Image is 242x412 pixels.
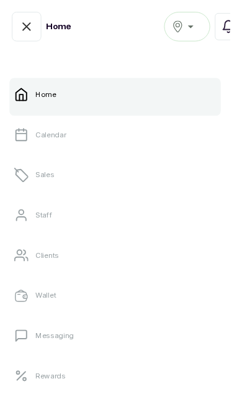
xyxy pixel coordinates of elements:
[10,124,232,159] a: Calendar
[37,137,69,147] p: Calendar
[48,22,74,34] h1: Home
[10,293,232,328] a: Wallet
[37,390,69,400] p: Rewards
[37,348,78,358] p: Messaging
[10,251,232,286] a: Clients
[10,82,232,117] a: Home
[37,94,59,104] p: Home
[37,263,62,273] p: Clients
[37,221,55,231] p: Staff
[10,336,232,370] a: Messaging
[37,306,59,316] p: Wallet
[37,179,57,189] p: Sales
[10,167,232,201] a: Sales
[10,209,232,244] a: Staff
